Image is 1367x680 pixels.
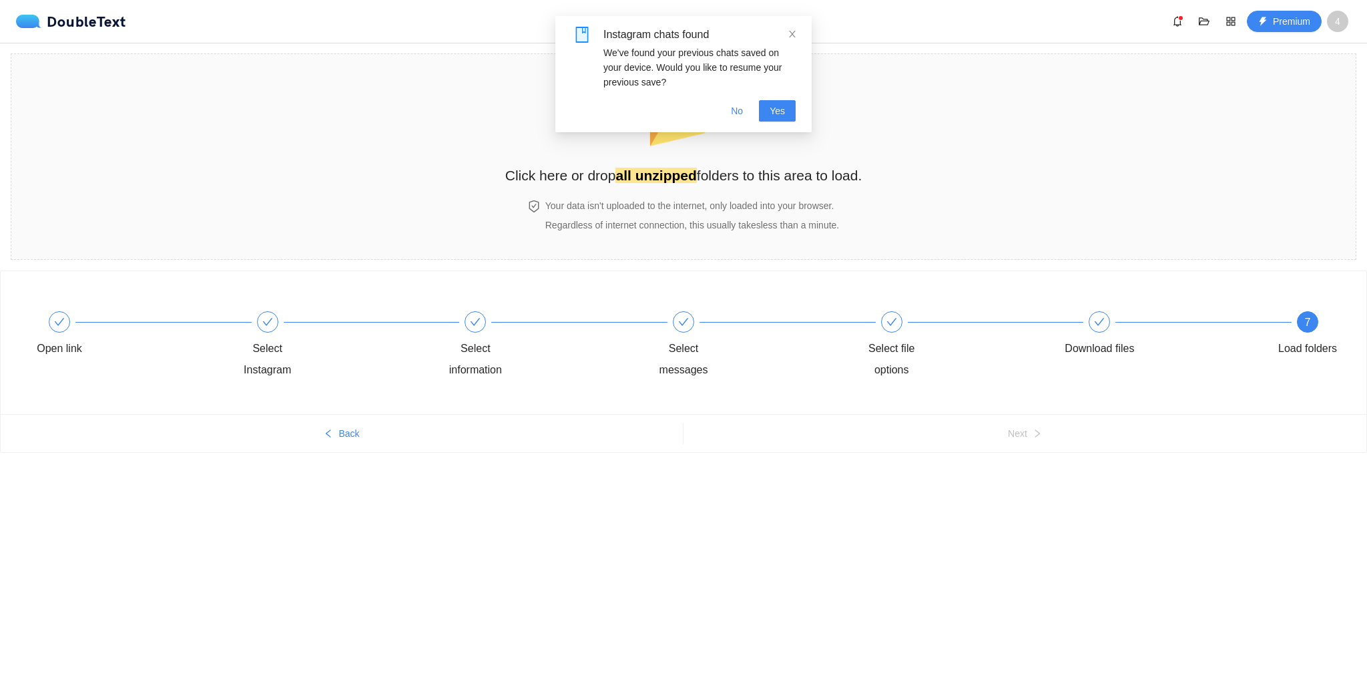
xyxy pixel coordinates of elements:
div: Select messages [645,311,853,381]
div: Select information [437,338,514,381]
div: Select information [437,311,645,381]
button: folder-open [1193,11,1215,32]
span: book [574,27,590,43]
div: Select messages [645,338,722,381]
div: Select Instagram [229,338,306,381]
button: bell [1167,11,1188,32]
div: Select file options [853,338,930,381]
span: check [678,317,689,327]
span: close [788,29,797,39]
span: check [262,317,273,327]
div: Load folders [1278,338,1337,359]
h4: Your data isn't uploaded to the internet, only loaded into your browser. [545,198,839,213]
button: Yes [759,100,796,122]
img: logo [16,15,47,28]
div: We've found your previous chats saved on your device. Would you like to resume your previous save? [603,45,796,90]
div: 7Load folders [1269,311,1346,359]
strong: all unzipped [615,168,696,183]
span: bell [1167,16,1187,27]
span: check [886,317,897,327]
span: 4 [1335,11,1340,32]
span: check [1094,317,1105,327]
a: logoDoubleText [16,15,126,28]
div: Open link [37,338,82,359]
span: check [470,317,481,327]
button: Nextright [683,423,1366,444]
div: Instagram chats found [603,27,796,43]
span: Yes [770,104,785,118]
div: Open link [21,311,229,359]
span: safety-certificate [528,200,540,212]
div: Download files [1065,338,1134,359]
button: No [720,100,754,122]
div: Select Instagram [229,311,437,381]
span: Premium [1273,14,1310,29]
h2: Click here or drop folders to this area to load. [505,164,862,186]
span: thunderbolt [1258,17,1268,27]
button: leftBack [1,423,683,444]
span: check [54,317,65,327]
span: folder-open [1194,16,1214,27]
span: Back [338,426,359,441]
span: left [324,429,333,440]
span: Regardless of internet connection, this usually takes less than a minute . [545,220,839,230]
div: DoubleText [16,15,126,28]
span: 7 [1305,317,1311,328]
button: appstore [1220,11,1242,32]
span: No [731,104,743,118]
div: Select file options [853,311,1061,381]
div: Download files [1061,311,1269,359]
span: appstore [1221,16,1241,27]
button: thunderboltPremium [1247,11,1322,32]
